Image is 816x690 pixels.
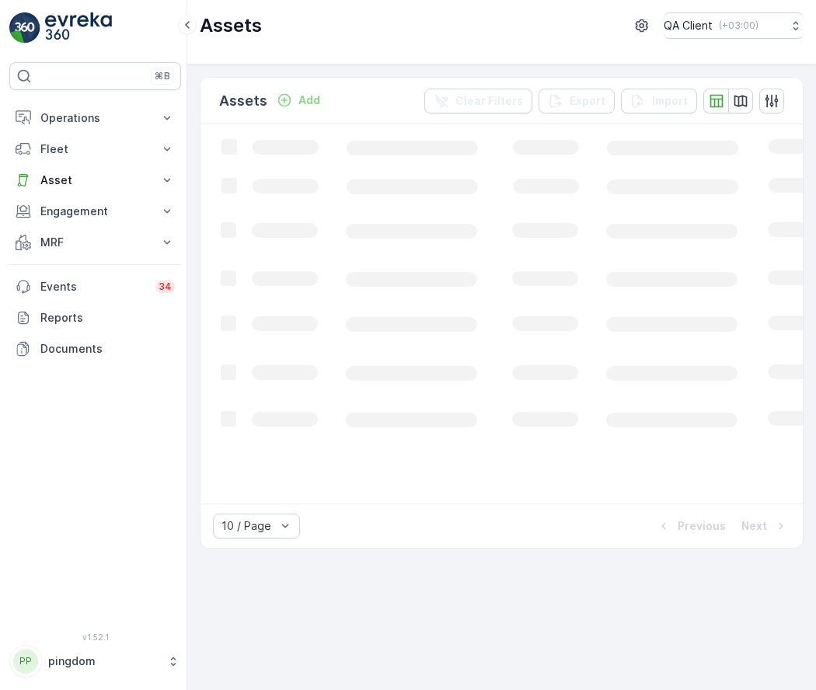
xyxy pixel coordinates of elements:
[664,18,713,33] p: QA Client
[741,518,767,534] p: Next
[40,341,175,357] p: Documents
[40,204,150,219] p: Engagement
[664,12,804,39] button: QA Client(+03:00)
[424,89,532,113] button: Clear Filters
[9,227,181,258] button: MRF
[9,165,181,196] button: Asset
[9,196,181,227] button: Engagement
[40,235,150,250] p: MRF
[9,645,181,678] button: PPpingdom
[45,12,112,44] img: logo_light-DOdMpM7g.png
[678,518,726,534] p: Previous
[40,172,150,188] p: Asset
[719,19,758,32] p: ( +03:00 )
[654,517,727,535] button: Previous
[9,103,181,134] button: Operations
[455,93,523,109] p: Clear Filters
[155,70,170,82] p: ⌘B
[9,302,181,333] a: Reports
[539,89,615,113] button: Export
[200,13,262,38] p: Assets
[9,12,40,44] img: logo
[40,110,150,126] p: Operations
[9,134,181,165] button: Fleet
[652,93,688,109] p: Import
[9,333,181,364] a: Documents
[13,649,38,674] div: PP
[159,281,172,293] p: 34
[570,93,605,109] p: Export
[9,632,181,642] span: v 1.52.1
[40,310,175,326] p: Reports
[9,271,181,302] a: Events34
[40,141,150,157] p: Fleet
[740,517,790,535] button: Next
[270,91,326,110] button: Add
[298,92,320,108] p: Add
[219,90,267,112] p: Assets
[621,89,697,113] button: Import
[40,279,146,294] p: Events
[48,653,159,669] p: pingdom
